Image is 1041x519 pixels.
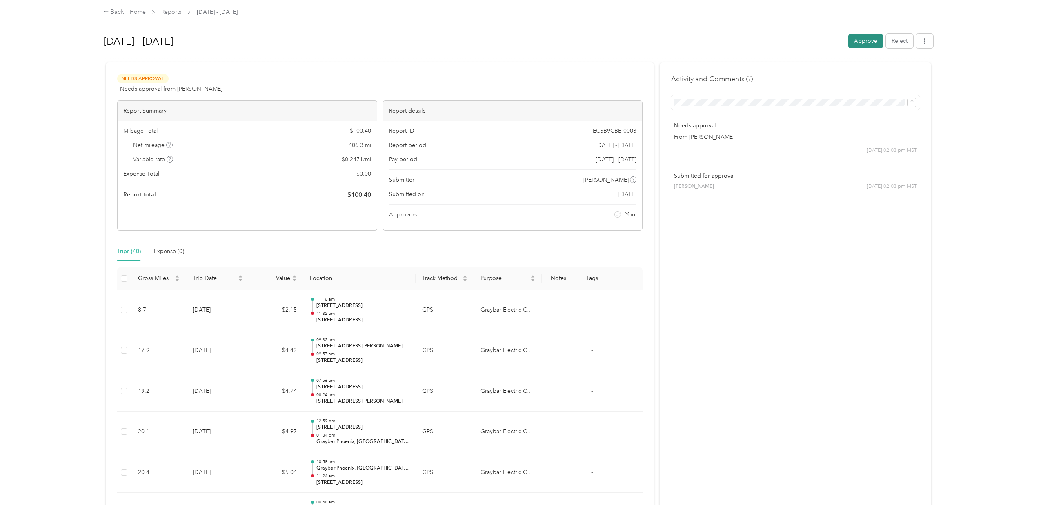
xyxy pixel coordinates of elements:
[416,290,474,331] td: GPS
[848,34,883,48] button: Approve
[249,290,303,331] td: $2.15
[131,412,186,452] td: 20.1
[133,141,173,149] span: Net mileage
[389,141,426,149] span: Report period
[316,296,409,302] p: 11:16 am
[389,210,417,219] span: Approvers
[238,278,243,283] span: caret-down
[474,267,541,290] th: Purpose
[316,424,409,431] p: [STREET_ADDRESS]
[117,247,141,256] div: Trips (40)
[316,383,409,391] p: [STREET_ADDRESS]
[120,85,222,93] span: Needs approval from [PERSON_NAME]
[625,210,635,219] span: You
[674,172,917,180] p: Submitted for approval
[193,275,236,282] span: Trip Date
[316,432,409,438] p: 01:34 pm
[867,147,917,154] span: [DATE] 02:03 pm MST
[117,74,169,83] span: Needs Approval
[886,34,913,48] button: Reject
[316,418,409,424] p: 12:59 pm
[674,121,917,130] p: Needs approval
[186,330,249,371] td: [DATE]
[316,499,409,505] p: 09:58 am
[249,330,303,371] td: $4.42
[356,169,371,178] span: $ 0.00
[867,183,917,190] span: [DATE] 02:03 pm MST
[316,343,409,350] p: [STREET_ADDRESS][PERSON_NAME][PERSON_NAME]
[591,469,593,476] span: -
[123,190,156,199] span: Report total
[316,351,409,357] p: 09:57 am
[671,74,753,84] h4: Activity and Comments
[316,479,409,486] p: [STREET_ADDRESS]
[474,290,541,331] td: Graybar Electric Company, Inc
[175,274,180,279] span: caret-up
[249,452,303,493] td: $5.04
[154,247,184,256] div: Expense (0)
[474,371,541,412] td: Graybar Electric Company, Inc
[474,452,541,493] td: Graybar Electric Company, Inc
[292,278,297,283] span: caret-down
[131,290,186,331] td: 8.7
[131,330,186,371] td: 17.9
[186,452,249,493] td: [DATE]
[131,452,186,493] td: 20.4
[463,274,467,279] span: caret-up
[303,267,416,290] th: Location
[186,267,249,290] th: Trip Date
[175,278,180,283] span: caret-down
[292,274,297,279] span: caret-up
[350,127,371,135] span: $ 100.40
[104,31,843,51] h1: Sep 1 - 30, 2025
[186,290,249,331] td: [DATE]
[474,412,541,452] td: Graybar Electric Company, Inc
[463,278,467,283] span: caret-down
[342,155,371,164] span: $ 0.2471 / mi
[316,316,409,324] p: [STREET_ADDRESS]
[389,176,414,184] span: Submitter
[416,330,474,371] td: GPS
[480,275,528,282] span: Purpose
[138,275,173,282] span: Gross Miles
[316,357,409,364] p: [STREET_ADDRESS]
[618,190,636,198] span: [DATE]
[347,190,371,200] span: $ 100.40
[316,392,409,398] p: 08:24 am
[474,330,541,371] td: Graybar Electric Company, Inc
[131,267,186,290] th: Gross Miles
[103,7,125,17] div: Back
[349,141,371,149] span: 406.3 mi
[995,473,1041,519] iframe: Everlance-gr Chat Button Frame
[674,183,714,190] span: [PERSON_NAME]
[316,438,409,445] p: Graybar Phoenix, [GEOGRAPHIC_DATA]
[130,9,146,16] a: Home
[575,267,609,290] th: Tags
[389,155,417,164] span: Pay period
[416,452,474,493] td: GPS
[416,371,474,412] td: GPS
[316,378,409,383] p: 07:56 am
[133,155,173,164] span: Variable rate
[591,347,593,354] span: -
[197,8,238,16] span: [DATE] - [DATE]
[542,267,576,290] th: Notes
[249,267,303,290] th: Value
[583,176,629,184] span: [PERSON_NAME]
[256,275,290,282] span: Value
[591,388,593,394] span: -
[316,459,409,465] p: 10:58 am
[422,275,461,282] span: Track Method
[131,371,186,412] td: 19.2
[416,267,474,290] th: Track Method
[316,465,409,472] p: Graybar Phoenix, [GEOGRAPHIC_DATA]
[591,306,593,313] span: -
[316,337,409,343] p: 09:32 am
[530,274,535,279] span: caret-up
[316,311,409,316] p: 11:32 am
[316,302,409,310] p: [STREET_ADDRESS]
[161,9,181,16] a: Reports
[383,101,643,121] div: Report details
[123,127,158,135] span: Mileage Total
[530,278,535,283] span: caret-down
